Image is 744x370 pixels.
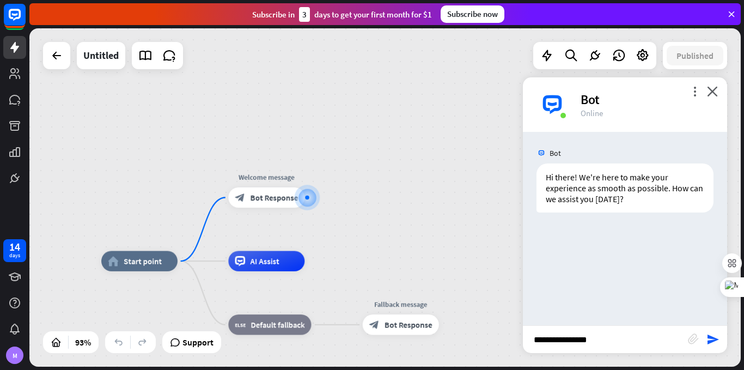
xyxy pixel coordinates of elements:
[441,5,504,23] div: Subscribe now
[9,4,41,37] button: Open LiveChat chat widget
[690,86,700,96] i: more_vert
[6,347,23,364] div: M
[72,333,94,351] div: 93%
[9,242,20,252] div: 14
[581,91,714,108] div: Bot
[581,108,714,118] div: Online
[182,333,214,351] span: Support
[250,256,279,266] span: AI Assist
[706,333,719,346] i: send
[235,320,246,330] i: block_fallback
[235,192,245,203] i: block_bot_response
[250,192,298,203] span: Bot Response
[707,86,718,96] i: close
[3,239,26,262] a: 14 days
[251,320,304,330] span: Default fallback
[688,333,699,344] i: block_attachment
[550,148,561,158] span: Bot
[299,7,310,22] div: 3
[124,256,162,266] span: Start point
[108,256,119,266] i: home_2
[536,163,713,213] div: Hi there! We're here to make your experience as smooth as possible. How can we assist you [DATE]?
[385,320,432,330] span: Bot Response
[9,252,20,259] div: days
[252,7,432,22] div: Subscribe in days to get your first month for $1
[355,299,447,310] div: Fallback message
[667,46,723,65] button: Published
[369,320,380,330] i: block_bot_response
[83,42,119,69] div: Untitled
[221,172,312,183] div: Welcome message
